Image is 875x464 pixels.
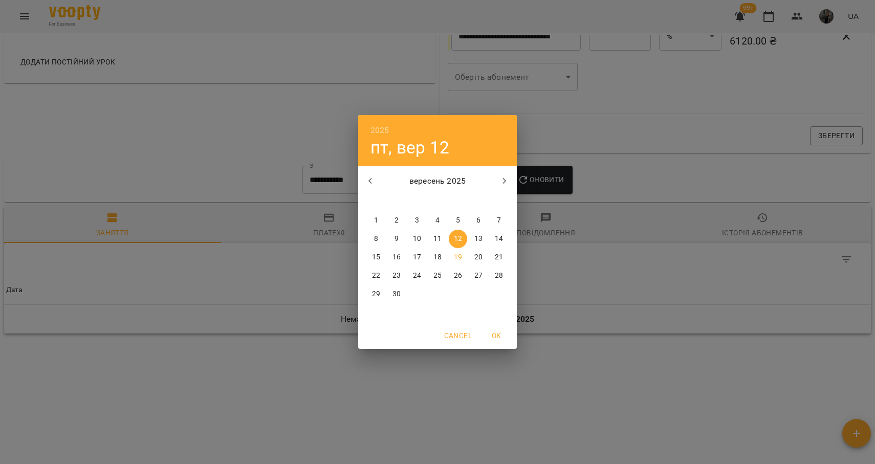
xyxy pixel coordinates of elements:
[474,234,483,244] p: 13
[449,230,467,248] button: 12
[454,252,462,262] p: 19
[387,196,406,206] span: вт
[372,252,380,262] p: 15
[387,211,406,230] button: 2
[490,196,508,206] span: нд
[408,267,426,285] button: 24
[408,230,426,248] button: 10
[387,285,406,303] button: 30
[495,252,503,262] p: 21
[370,137,449,158] button: пт, вер 12
[374,215,378,226] p: 1
[367,248,385,267] button: 15
[480,326,513,345] button: OK
[367,230,385,248] button: 8
[469,211,488,230] button: 6
[367,267,385,285] button: 22
[387,248,406,267] button: 16
[490,267,508,285] button: 28
[415,215,419,226] p: 3
[469,196,488,206] span: сб
[495,234,503,244] p: 14
[469,230,488,248] button: 13
[395,234,399,244] p: 9
[454,271,462,281] p: 26
[456,215,460,226] p: 5
[469,267,488,285] button: 27
[449,248,467,267] button: 19
[469,248,488,267] button: 20
[413,252,421,262] p: 17
[497,215,501,226] p: 7
[408,248,426,267] button: 17
[449,211,467,230] button: 5
[367,285,385,303] button: 29
[428,267,447,285] button: 25
[484,329,509,342] span: OK
[392,289,401,299] p: 30
[433,252,442,262] p: 18
[367,196,385,206] span: пн
[474,271,483,281] p: 27
[435,215,440,226] p: 4
[474,252,483,262] p: 20
[476,215,480,226] p: 6
[490,248,508,267] button: 21
[449,267,467,285] button: 26
[428,230,447,248] button: 11
[433,234,442,244] p: 11
[490,230,508,248] button: 14
[392,252,401,262] p: 16
[408,211,426,230] button: 3
[428,248,447,267] button: 18
[440,326,476,345] button: Cancel
[454,234,462,244] p: 12
[372,289,380,299] p: 29
[383,175,493,187] p: вересень 2025
[374,234,378,244] p: 8
[413,271,421,281] p: 24
[490,211,508,230] button: 7
[413,234,421,244] p: 10
[433,271,442,281] p: 25
[428,196,447,206] span: чт
[392,271,401,281] p: 23
[387,230,406,248] button: 9
[372,271,380,281] p: 22
[395,215,399,226] p: 2
[444,329,472,342] span: Cancel
[370,123,389,138] button: 2025
[387,267,406,285] button: 23
[428,211,447,230] button: 4
[495,271,503,281] p: 28
[367,211,385,230] button: 1
[449,196,467,206] span: пт
[408,196,426,206] span: ср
